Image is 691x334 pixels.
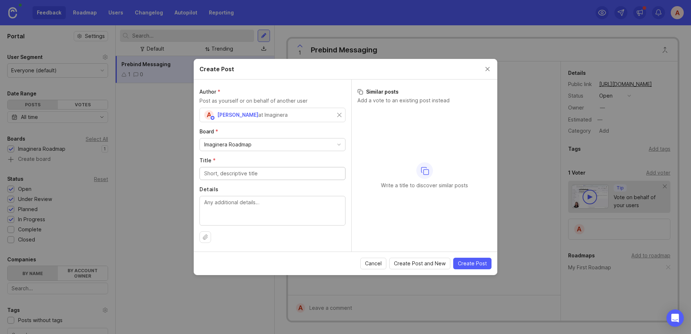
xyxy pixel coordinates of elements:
div: at Imaginera [258,111,288,119]
button: Upload file [199,231,211,243]
button: Cancel [360,258,386,269]
span: Cancel [365,260,382,267]
span: Create Post [458,260,487,267]
span: Title (required) [199,157,216,163]
p: Post as yourself or on behalf of another user [199,97,345,105]
button: Create Post [453,258,492,269]
input: Short, descriptive title [204,170,341,177]
p: Write a title to discover similar posts [381,182,468,189]
span: [PERSON_NAME] [217,112,258,118]
h3: Similar posts [357,88,492,95]
span: Create Post and New [394,260,446,267]
button: Close create post modal [484,65,492,73]
button: Create Post and New [389,258,450,269]
h2: Create Post [199,65,234,73]
img: member badge [210,115,215,121]
div: A [204,110,214,120]
span: Board (required) [199,128,218,134]
label: Details [199,186,345,193]
p: Add a vote to an existing post instead [357,97,492,104]
div: Open Intercom Messenger [666,309,684,327]
span: Author (required) [199,89,220,95]
div: Imaginera Roadmap [204,141,252,149]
